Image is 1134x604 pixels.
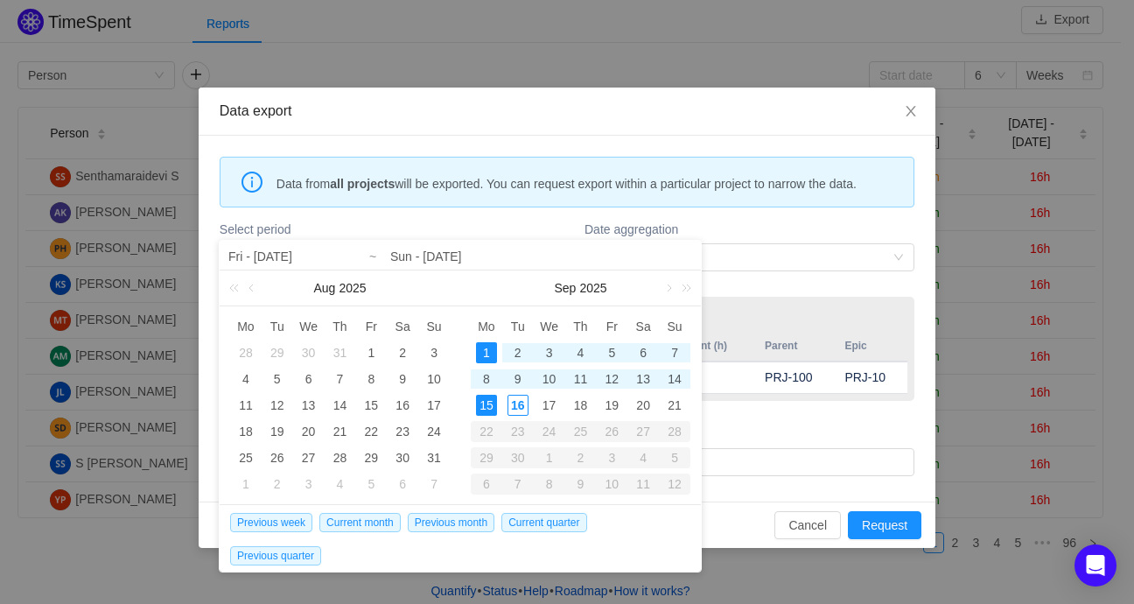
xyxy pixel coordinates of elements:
[387,418,418,445] td: August 23, 2025
[501,513,586,532] span: Current quarter
[471,471,502,497] td: October 6, 2025
[355,392,387,418] td: August 15, 2025
[408,513,494,532] span: Previous month
[311,270,337,306] a: Aug
[329,474,350,495] div: 4
[355,418,387,445] td: August 22, 2025
[298,447,319,468] div: 27
[293,445,325,471] td: August 27, 2025
[596,421,627,442] div: 26
[418,445,450,471] td: August 31, 2025
[596,474,627,495] div: 10
[360,369,381,390] div: 8
[230,471,262,497] td: September 1, 2025
[627,474,659,495] div: 11
[627,447,659,468] div: 4
[534,471,565,497] td: October 8, 2025
[267,395,288,416] div: 12
[659,366,690,392] td: September 14, 2025
[418,392,450,418] td: August 17, 2025
[355,313,387,340] th: Fri
[565,445,597,471] td: October 2, 2025
[627,392,659,418] td: September 20, 2025
[502,392,534,418] td: September 16, 2025
[298,421,319,442] div: 20
[267,421,288,442] div: 19
[230,392,262,418] td: August 11, 2025
[329,369,350,390] div: 7
[325,313,356,340] th: Thu
[539,395,560,416] div: 17
[659,392,690,418] td: September 21, 2025
[235,474,256,495] div: 1
[230,313,262,340] th: Mon
[230,418,262,445] td: August 18, 2025
[220,102,914,121] div: Data export
[262,392,293,418] td: August 12, 2025
[756,331,836,362] th: Parent
[235,395,256,416] div: 11
[476,369,497,390] div: 8
[329,447,350,468] div: 28
[502,319,534,334] span: Tu
[298,395,319,416] div: 13
[664,342,685,363] div: 7
[565,418,597,445] td: September 25, 2025
[276,174,900,193] span: Data from will be exported. You can request export within a particular project to narrow the data.
[293,392,325,418] td: August 13, 2025
[596,392,627,418] td: September 19, 2025
[502,313,534,340] th: Tue
[659,445,690,471] td: October 5, 2025
[507,369,528,390] div: 9
[502,421,534,442] div: 23
[659,418,690,445] td: September 28, 2025
[267,369,288,390] div: 5
[601,395,622,416] div: 19
[298,369,319,390] div: 6
[392,421,413,442] div: 23
[360,395,381,416] div: 15
[220,221,567,239] label: Select period
[330,177,395,191] strong: all projects
[886,88,935,137] button: Close
[596,366,627,392] td: September 12, 2025
[756,362,836,394] td: PRJ-100
[836,362,907,394] td: PRJ-10
[325,471,356,497] td: September 4, 2025
[471,340,502,366] td: September 1, 2025
[471,392,502,418] td: September 15, 2025
[659,421,690,442] div: 28
[423,342,444,363] div: 3
[360,342,381,363] div: 1
[471,474,502,495] div: 6
[565,366,597,392] td: September 11, 2025
[601,342,622,363] div: 5
[627,445,659,471] td: October 4, 2025
[502,471,534,497] td: October 7, 2025
[596,313,627,340] th: Fri
[293,471,325,497] td: September 3, 2025
[298,342,319,363] div: 30
[627,319,659,334] span: Sa
[596,471,627,497] td: October 10, 2025
[627,471,659,497] td: October 11, 2025
[235,342,256,363] div: 28
[659,471,690,497] td: October 12, 2025
[471,366,502,392] td: September 8, 2025
[329,342,350,363] div: 31
[387,319,418,334] span: Sa
[355,445,387,471] td: August 29, 2025
[423,421,444,442] div: 24
[565,471,597,497] td: October 9, 2025
[904,104,918,118] i: icon: close
[565,340,597,366] td: September 4, 2025
[601,369,622,390] div: 12
[565,319,597,334] span: Th
[502,447,534,468] div: 30
[584,221,914,239] label: Date aggregation
[633,395,654,416] div: 20
[633,342,654,363] div: 6
[848,511,921,539] button: Request
[325,418,356,445] td: August 21, 2025
[627,313,659,340] th: Sat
